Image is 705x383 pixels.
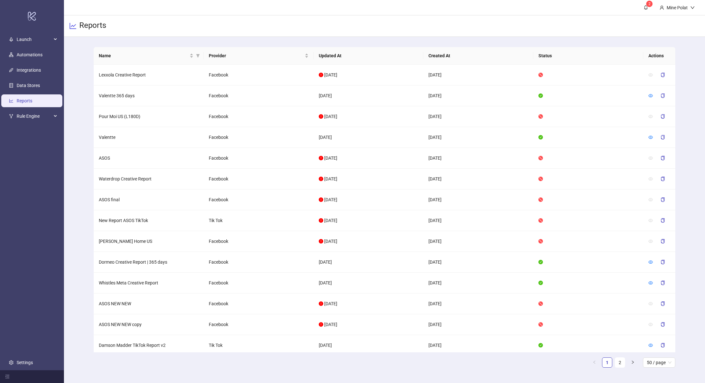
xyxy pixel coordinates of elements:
[319,239,323,243] span: exclamation-circle
[204,65,314,85] td: Facebook
[94,231,204,252] td: [PERSON_NAME] Home US
[17,52,43,57] a: Automations
[17,110,52,123] span: Rule Engine
[94,335,204,356] td: Damson Madder TikTok Report v2
[319,218,323,223] span: exclamation-circle
[655,319,670,330] button: copy
[589,357,599,368] li: Previous Page
[538,114,543,119] span: stop
[324,197,337,202] span: [DATE]
[324,218,337,223] span: [DATE]
[17,360,33,365] a: Settings
[690,5,695,10] span: down
[648,280,653,285] a: eye
[538,281,543,285] span: check-circle
[324,322,337,327] span: [DATE]
[196,54,200,58] span: filter
[314,252,424,273] td: [DATE]
[423,189,533,210] td: [DATE]
[94,210,204,231] td: New Report ASOS TikTok
[538,197,543,202] span: stop
[99,52,188,59] span: Name
[664,4,690,11] div: Mine Polat
[628,357,638,368] button: right
[648,301,653,306] span: eye
[423,210,533,231] td: [DATE]
[661,281,665,285] span: copy
[204,148,314,169] td: Facebook
[423,65,533,85] td: [DATE]
[661,322,665,327] span: copy
[69,22,77,30] span: line-chart
[648,259,653,265] a: eye
[589,357,599,368] button: left
[17,83,40,88] a: Data Stores
[204,210,314,231] td: Tik Tok
[324,176,337,181] span: [DATE]
[319,322,323,327] span: exclamation-circle
[204,127,314,148] td: Facebook
[204,314,314,335] td: Facebook
[648,135,653,140] span: eye
[324,72,337,77] span: [DATE]
[538,343,543,347] span: check-circle
[94,65,204,85] td: Lexxola Creative Report
[538,322,543,327] span: stop
[423,314,533,335] td: [DATE]
[648,218,653,223] span: eye
[655,153,670,163] button: copy
[204,189,314,210] td: Facebook
[655,111,670,122] button: copy
[661,156,665,160] span: copy
[533,47,643,65] th: Status
[661,239,665,243] span: copy
[314,127,424,148] td: [DATE]
[661,301,665,306] span: copy
[661,343,665,347] span: copy
[17,33,52,46] span: Launch
[648,177,653,181] span: eye
[94,189,204,210] td: ASOS final
[538,135,543,140] span: check-circle
[655,236,670,246] button: copy
[648,156,653,160] span: eye
[319,177,323,181] span: exclamation-circle
[648,197,653,202] span: eye
[204,293,314,314] td: Facebook
[5,374,10,379] span: menu-fold
[94,106,204,127] td: Pour Moi US (L180D)
[94,273,204,293] td: Whistles Meta Creative Report
[655,195,670,205] button: copy
[602,358,612,367] a: 1
[314,273,424,293] td: [DATE]
[423,335,533,356] td: [DATE]
[423,169,533,189] td: [DATE]
[423,273,533,293] td: [DATE]
[648,73,653,77] span: eye
[538,93,543,98] span: check-circle
[319,301,323,306] span: exclamation-circle
[648,114,653,119] span: eye
[643,357,675,368] div: Page Size
[655,215,670,226] button: copy
[209,52,303,59] span: Provider
[628,357,638,368] li: Next Page
[661,114,665,119] span: copy
[204,106,314,127] td: Facebook
[648,343,653,348] a: eye
[661,260,665,264] span: copy
[648,93,653,98] a: eye
[324,156,337,161] span: [DATE]
[648,343,653,347] span: eye
[661,177,665,181] span: copy
[79,20,106,31] h3: Reports
[94,148,204,169] td: ASOS
[324,114,337,119] span: [DATE]
[648,239,653,243] span: eye
[423,127,533,148] td: [DATE]
[644,5,648,10] span: bell
[631,360,635,364] span: right
[655,278,670,288] button: copy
